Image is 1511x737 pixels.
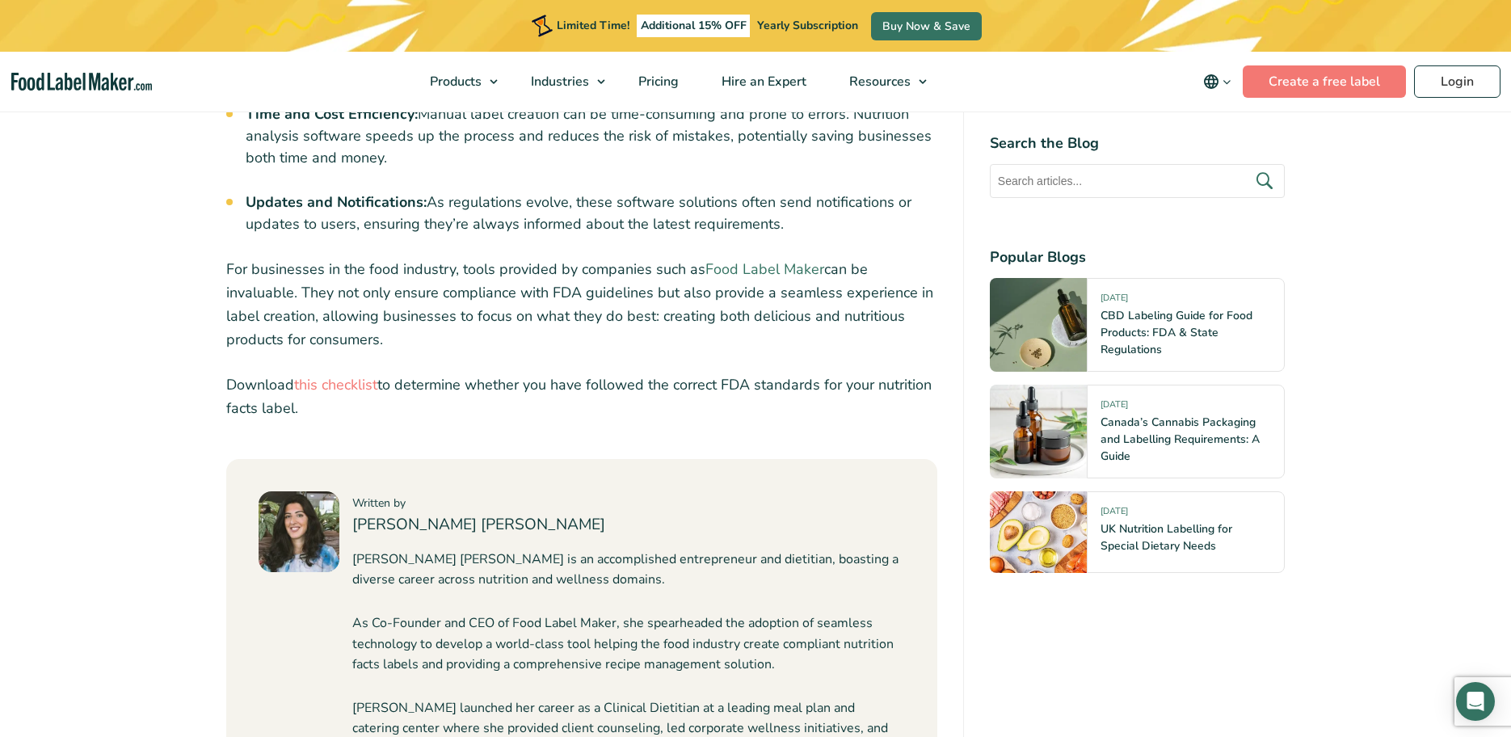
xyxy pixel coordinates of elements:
[259,491,339,572] img: Maria Abi Hanna - Food Label Maker
[1243,65,1406,98] a: Create a free label
[226,258,937,351] p: For businesses in the food industry, tools provided by companies such as can be invaluable. They ...
[1101,308,1252,357] a: CBD Labeling Guide for Food Products: FDA & State Regulations
[828,52,935,112] a: Resources
[510,52,613,112] a: Industries
[1101,521,1232,554] a: UK Nutrition Labelling for Special Dietary Needs
[617,52,697,112] a: Pricing
[871,12,982,40] a: Buy Now & Save
[1456,682,1495,721] div: Open Intercom Messenger
[717,73,808,91] span: Hire an Expert
[352,513,905,537] h4: [PERSON_NAME] [PERSON_NAME]
[637,15,751,37] span: Additional 15% OFF
[246,192,427,212] strong: Updates and Notifications:
[1101,415,1260,464] a: Canada’s Cannabis Packaging and Labelling Requirements: A Guide
[1101,292,1128,310] span: [DATE]
[990,246,1285,268] h4: Popular Blogs
[352,550,905,591] p: [PERSON_NAME] [PERSON_NAME] is an accomplished entrepreneur and dietitian, boasting a diverse car...
[294,375,377,394] a: this checklist
[701,52,824,112] a: Hire an Expert
[352,495,406,511] span: Written by
[1101,398,1128,417] span: [DATE]
[246,103,937,169] li: Manual label creation can be time-consuming and prone to errors. Nutrition analysis software spee...
[352,613,905,676] p: As Co-Founder and CEO of Food Label Maker, she spearheaded the adoption of seamless technology to...
[1101,505,1128,524] span: [DATE]
[409,52,506,112] a: Products
[557,18,629,33] span: Limited Time!
[757,18,858,33] span: Yearly Subscription
[226,373,937,420] p: Download to determine whether you have followed the correct FDA standards for your nutrition fact...
[633,73,680,91] span: Pricing
[705,259,824,279] a: Food Label Maker
[990,133,1285,154] h4: Search the Blog
[425,73,483,91] span: Products
[246,192,937,235] li: As regulations evolve, these software solutions often send notifications or updates to users, ens...
[246,104,418,124] strong: Time and Cost Efficiency:
[1414,65,1500,98] a: Login
[526,73,591,91] span: Industries
[990,164,1285,198] input: Search articles...
[844,73,912,91] span: Resources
